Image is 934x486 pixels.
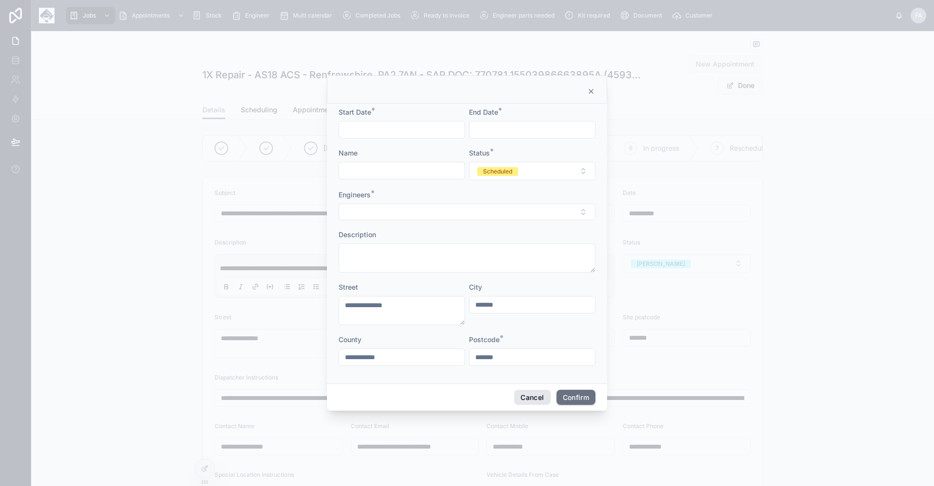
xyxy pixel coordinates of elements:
span: Start Date [339,108,371,116]
span: Status [469,149,490,157]
span: Postcode [469,335,500,344]
button: Select Button [339,204,595,220]
span: City [469,283,482,291]
div: Scheduled [483,167,512,176]
span: End Date [469,108,498,116]
span: Name [339,149,358,157]
span: Engineers [339,191,371,199]
span: Description [339,230,376,239]
span: Street [339,283,358,291]
button: Cancel [514,390,550,405]
span: County [339,335,361,344]
button: Confirm [557,390,595,405]
button: Select Button [469,162,595,180]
